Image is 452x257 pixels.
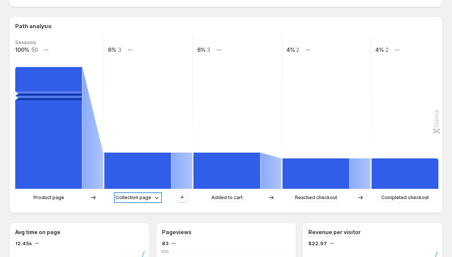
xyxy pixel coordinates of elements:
[381,194,429,201] p: Completed checkout
[15,239,32,247] span: 12.45s
[162,239,168,247] span: 83
[296,46,299,53] text: 2
[207,46,210,53] text: 3
[116,194,151,201] p: Collection page
[197,46,206,53] text: 6%
[15,40,36,45] text: Sessions
[193,153,260,189] path: Added to cart: 3
[211,194,243,201] p: Added to cart
[308,228,361,236] h3: Revenue per visitor
[375,46,384,53] text: 4%
[15,228,60,236] h3: Avg time on page
[286,46,295,53] text: 4%
[31,46,38,53] text: 50
[108,46,116,53] text: 6%
[385,46,389,53] text: 2
[33,194,64,201] p: Product page
[118,46,121,53] text: 3
[308,239,327,247] span: $22.97
[15,46,29,53] text: 100%
[295,194,337,201] p: Reached checkout
[162,228,192,236] h3: Pageviews
[104,153,171,189] path: Collection page-472f,750fab0e13c9: 3
[161,249,169,254] text: 100
[15,22,52,30] h3: Path analysis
